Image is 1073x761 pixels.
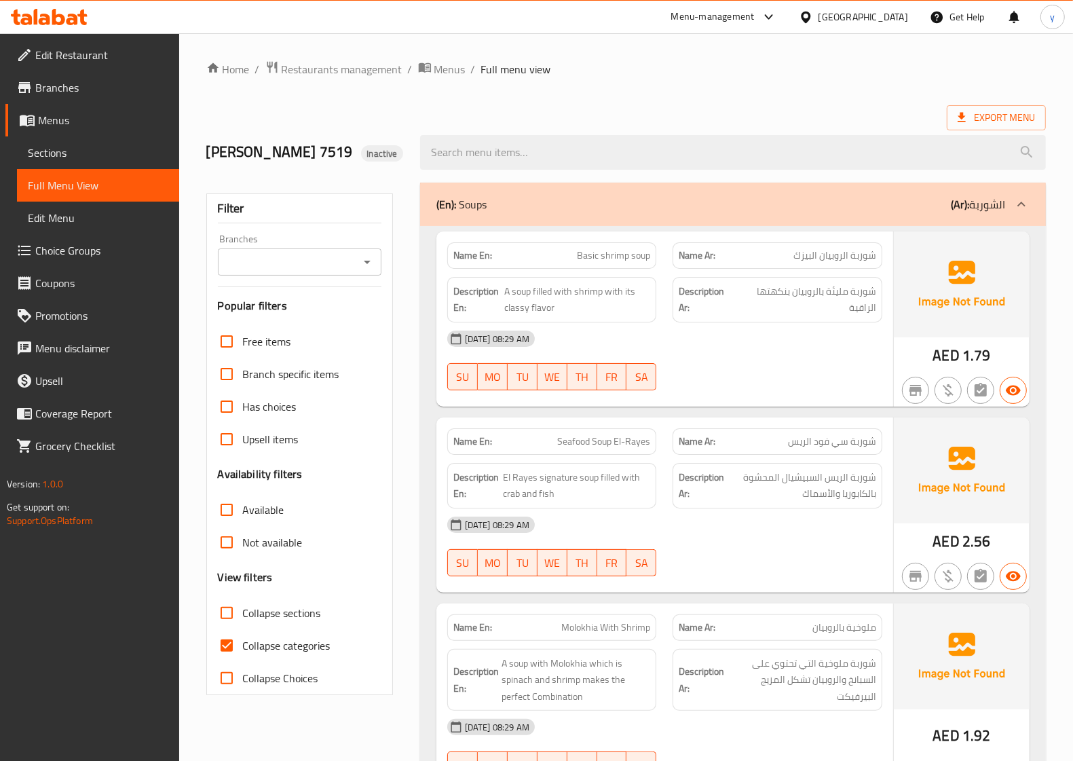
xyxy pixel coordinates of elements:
a: Grocery Checklist [5,430,179,462]
span: Branches [35,79,168,96]
strong: Description En: [453,283,502,316]
span: Coverage Report [35,405,168,422]
span: SU [453,367,472,387]
span: Available [243,502,284,518]
strong: Name Ar: [679,620,715,635]
span: MO [483,553,502,573]
span: A soup with Molokhia which is spinach and shrimp makes the perfect Combination [502,655,651,705]
nav: breadcrumb [206,60,1046,78]
span: [DATE] 08:29 AM [459,333,535,346]
span: TH [573,367,592,387]
span: شوربة الريس السبيشيال المحشوة بالكابوريا والأسماك [727,469,876,502]
span: Upsell items [243,431,299,447]
button: Not branch specific item [902,377,929,404]
span: AED [933,342,959,369]
a: Sections [17,136,179,169]
button: SU [447,363,478,390]
b: (En): [436,194,456,215]
span: Seafood Soup El-Rayes [557,434,650,449]
h3: Availability filters [218,466,303,482]
button: FR [597,549,627,576]
span: [DATE] 08:29 AM [459,519,535,532]
span: Menus [434,61,466,77]
button: WE [538,549,567,576]
li: / [408,61,413,77]
span: Collapse sections [243,605,321,621]
strong: Description Ar: [679,469,724,502]
strong: Description En: [453,663,499,697]
span: 1.92 [962,722,991,749]
button: TU [508,363,538,390]
span: Edit Restaurant [35,47,168,63]
span: TU [513,553,532,573]
a: Home [206,61,250,77]
span: Branch specific items [243,366,339,382]
strong: Name En: [453,620,492,635]
a: Coupons [5,267,179,299]
span: Get support on: [7,498,69,516]
span: Restaurants management [282,61,402,77]
h2: [PERSON_NAME] 7519 [206,142,404,162]
a: Restaurants management [265,60,402,78]
button: Available [1000,563,1027,590]
span: TU [513,367,532,387]
span: AED [933,722,959,749]
p: Soups [436,196,487,212]
a: Menu disclaimer [5,332,179,365]
a: Menus [5,104,179,136]
span: WE [543,367,562,387]
button: SU [447,549,478,576]
span: 2.56 [962,528,991,555]
span: 1.79 [962,342,991,369]
strong: Name En: [453,434,492,449]
a: Choice Groups [5,234,179,267]
span: Not available [243,534,303,551]
span: Version: [7,475,40,493]
span: Full Menu View [28,177,168,193]
button: MO [478,549,508,576]
a: Branches [5,71,179,104]
span: MO [483,367,502,387]
img: Ae5nvW7+0k+MAAAAAElFTkSuQmCC [894,604,1030,709]
span: FR [603,553,622,573]
span: Promotions [35,308,168,324]
span: شوربة سي فود الريس [788,434,876,449]
span: Has choices [243,398,297,415]
button: SA [626,549,656,576]
span: Full menu view [481,61,551,77]
div: [GEOGRAPHIC_DATA] [818,10,908,24]
div: (En): Soups(Ar):الشوربة [420,183,1046,226]
button: Not has choices [967,563,994,590]
img: Ae5nvW7+0k+MAAAAAElFTkSuQmCC [894,417,1030,523]
span: AED [933,528,959,555]
strong: Name Ar: [679,248,715,263]
button: TH [567,549,597,576]
span: 1.0.0 [42,475,63,493]
span: Export Menu [958,109,1035,126]
span: Collapse categories [243,637,331,654]
span: Inactive [361,147,402,160]
span: Upsell [35,373,168,389]
span: El Rayes signature soup filled with crab and fish [503,469,651,502]
button: Not has choices [967,377,994,404]
a: Edit Restaurant [5,39,179,71]
div: Menu-management [671,9,755,25]
span: WE [543,553,562,573]
button: Purchased item [935,563,962,590]
h3: View filters [218,570,273,585]
li: / [255,61,260,77]
a: Menus [418,60,466,78]
span: [DATE] 08:29 AM [459,721,535,734]
button: MO [478,363,508,390]
a: Upsell [5,365,179,397]
a: Support.OpsPlatform [7,512,93,530]
span: ملوخية بالروبيان [812,620,876,635]
button: FR [597,363,627,390]
input: search [420,135,1046,170]
button: Open [358,253,377,272]
button: Available [1000,377,1027,404]
span: SU [453,553,472,573]
span: Grocery Checklist [35,438,168,454]
li: / [471,61,476,77]
h3: Popular filters [218,298,381,314]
